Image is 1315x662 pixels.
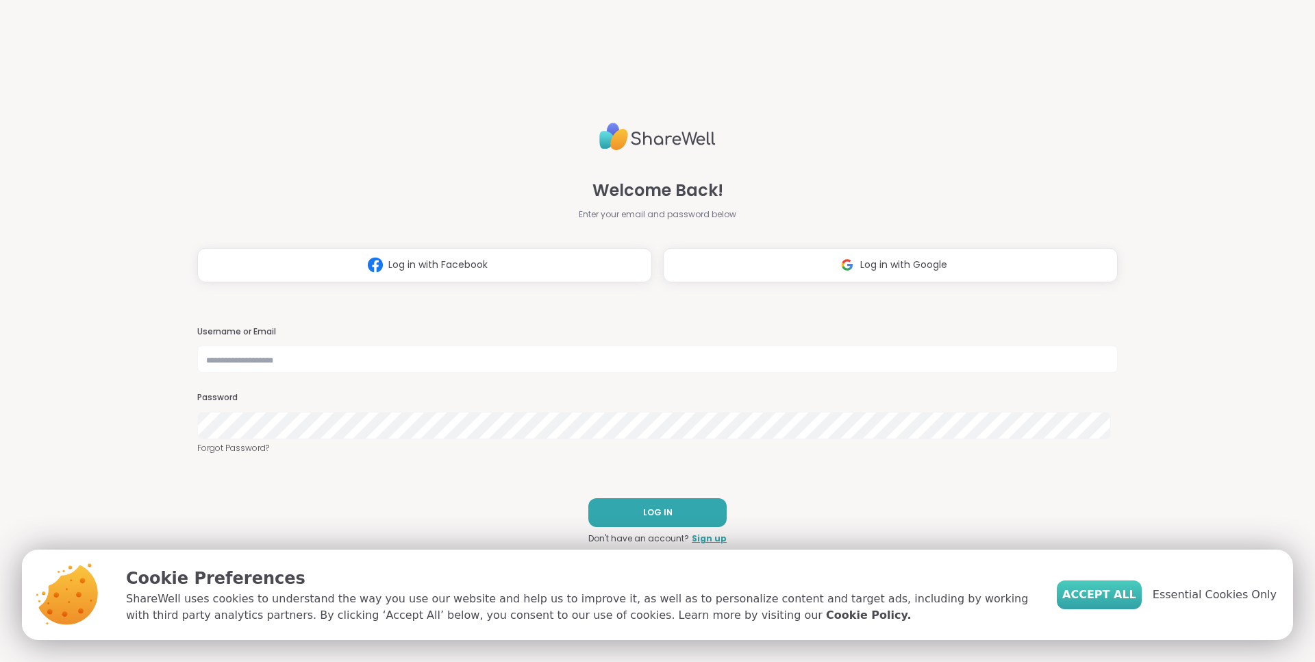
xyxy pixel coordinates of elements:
h3: Username or Email [197,326,1118,338]
h3: Password [197,392,1118,404]
p: ShareWell uses cookies to understand the way you use our website and help us to improve it, as we... [126,591,1035,624]
a: Forgot Password? [197,442,1118,454]
button: Accept All [1057,580,1142,609]
span: LOG IN [643,506,673,519]
span: Log in with Facebook [388,258,488,272]
span: Enter your email and password below [579,208,736,221]
span: Log in with Google [860,258,947,272]
button: LOG IN [588,498,727,527]
a: Sign up [692,532,727,545]
span: Essential Cookies Only [1153,587,1277,603]
img: ShareWell Logo [599,117,716,156]
img: ShareWell Logomark [362,252,388,278]
button: Log in with Google [663,248,1118,282]
img: ShareWell Logomark [834,252,860,278]
span: Welcome Back! [592,178,723,203]
span: Accept All [1062,587,1136,603]
span: Don't have an account? [588,532,689,545]
button: Log in with Facebook [197,248,652,282]
a: Cookie Policy. [826,607,911,624]
p: Cookie Preferences [126,566,1035,591]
